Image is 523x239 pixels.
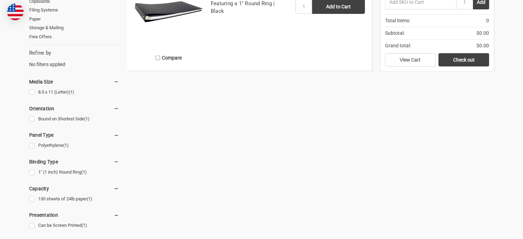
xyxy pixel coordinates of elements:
a: 8.5 x 11 (Letter) [29,88,119,97]
h5: Binding Type [29,158,119,166]
img: duty and tax information for United States [7,3,24,20]
div: No filters applied [29,49,119,68]
h5: Media Size [29,78,119,86]
a: View Cart [385,53,436,66]
a: Free Offers [29,32,119,41]
label: Compare [134,52,204,64]
a: Paper [29,15,119,24]
span: (1) [81,169,87,175]
span: 0 [487,17,489,24]
span: Grand total: [385,42,411,49]
a: 130 sheets of 24lb paper [29,194,119,204]
a: Can be Screen Printed [29,221,119,230]
a: 1" (1 inch) Round Ring [29,168,119,177]
span: (1) [82,223,87,228]
a: Polyethylene [29,141,119,150]
h5: Panel Type [29,131,119,139]
a: Storage & Mailing [29,23,119,32]
span: Subtotal: [385,30,405,37]
span: Total Items: [385,17,410,24]
iframe: Google Customer Reviews [466,220,523,239]
h5: Orientation [29,104,119,113]
input: Compare [156,56,160,60]
h5: Presentation [29,211,119,219]
span: (1) [87,196,92,201]
a: Bound on Shortest Side [29,114,119,124]
span: (1) [69,89,74,95]
a: Check out [439,53,489,66]
span: (1) [63,143,69,148]
span: $0.00 [477,30,489,37]
span: (1) [84,116,90,121]
a: Filing Systems [29,6,119,15]
span: $0.00 [477,42,489,49]
h5: Capacity [29,184,119,193]
h5: Refine by [29,49,119,57]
